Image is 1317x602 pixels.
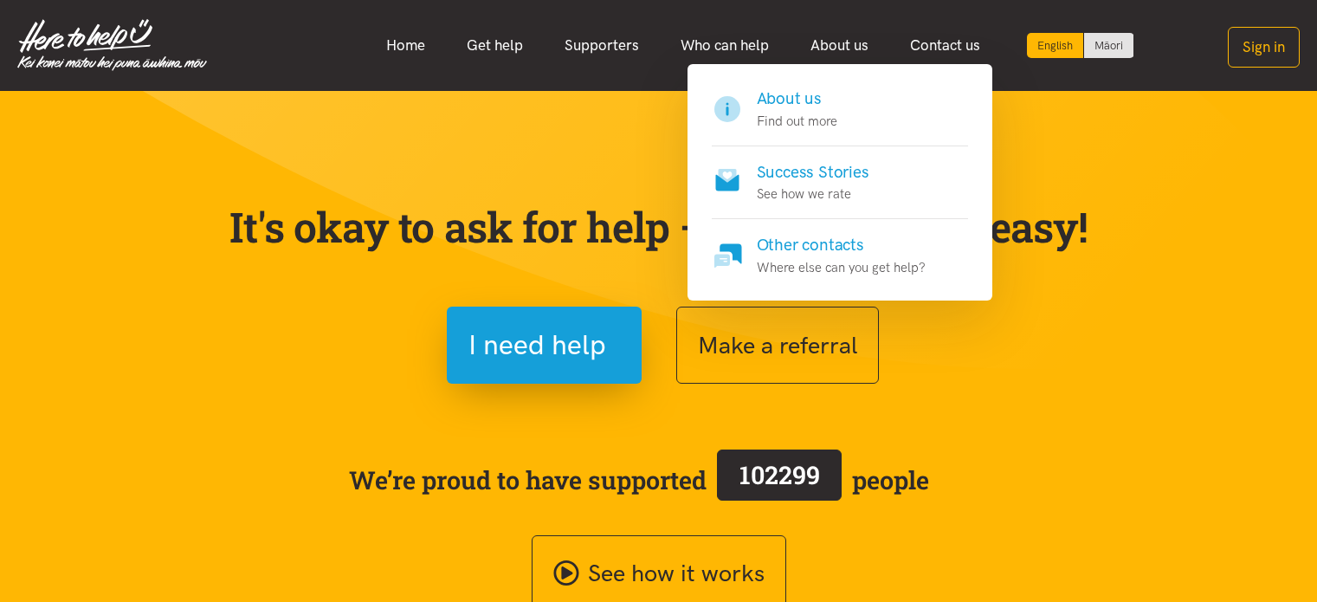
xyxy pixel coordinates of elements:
a: Supporters [544,27,660,64]
a: Contact us [889,27,1001,64]
a: Other contacts Where else can you get help? [712,219,968,278]
div: Current language [1027,33,1084,58]
span: 102299 [739,458,820,491]
a: About us Find out more [712,87,968,146]
span: We’re proud to have supported people [349,446,929,514]
a: 102299 [707,446,852,514]
a: Who can help [660,27,790,64]
h4: Other contacts [757,233,926,257]
span: I need help [468,323,606,367]
h4: About us [757,87,837,111]
button: I need help [447,307,642,384]
div: Language toggle [1027,33,1134,58]
a: Get help [446,27,544,64]
p: Where else can you get help? [757,257,926,278]
button: Make a referral [676,307,879,384]
div: About us [688,64,992,301]
button: Sign in [1228,27,1300,68]
h4: Success Stories [757,160,869,184]
a: Home [365,27,446,64]
a: Switch to Te Reo Māori [1084,33,1133,58]
p: See how we rate [757,184,869,204]
img: Home [17,19,207,71]
a: Success Stories See how we rate [712,146,968,220]
p: Find out more [757,111,837,132]
p: It's okay to ask for help — we've made it easy! [226,202,1092,252]
a: About us [790,27,889,64]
